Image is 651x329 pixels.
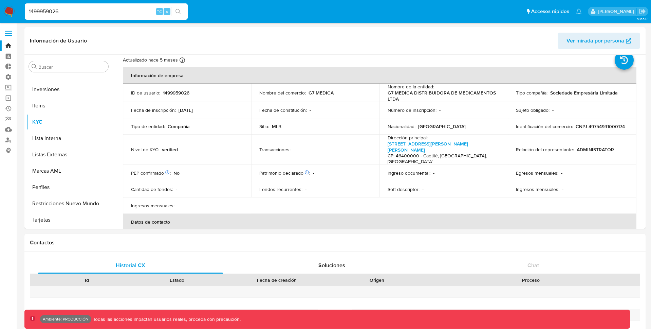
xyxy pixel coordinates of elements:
[309,90,334,96] p: G7 MEDICA
[26,179,111,195] button: Perfiles
[91,316,241,323] p: Todas las acciones impactan usuarios reales, proceda con precaución.
[259,123,269,129] p: Sitio :
[157,8,162,15] span: ⌥
[313,170,314,176] p: -
[598,8,636,15] p: franco.barberis@mercadolibre.com
[177,203,179,209] p: -
[25,7,188,16] input: Buscar usuario o caso...
[388,123,415,129] p: Nacionalidad :
[131,107,176,113] p: Fecha de inscripción :
[516,90,547,96] p: Tipo compañía :
[26,163,111,179] button: Marcas AML
[26,130,111,146] button: Lista Interna
[433,170,434,176] p: -
[310,107,311,113] p: -
[179,107,193,113] p: [DATE]
[427,277,635,283] div: Proceso
[163,90,189,96] p: 1499959026
[388,140,468,153] a: [STREET_ADDRESS][PERSON_NAME][PERSON_NAME]
[388,84,434,90] p: Nombre de la entidad :
[259,90,306,96] p: Nombre del comercio :
[562,186,563,192] p: -
[516,123,573,129] p: Identificación del comercio :
[227,277,327,283] div: Fecha de creación
[577,146,614,153] p: ADMINISTRATOR
[162,146,178,153] p: verified
[30,37,87,44] h1: Información de Usuario
[516,186,559,192] p: Ingresos mensuales :
[337,277,417,283] div: Origen
[131,186,173,192] p: Cantidad de fondos :
[516,107,550,113] p: Sujeto obligado :
[561,170,562,176] p: -
[166,8,168,15] span: s
[32,64,37,69] button: Buscar
[439,107,441,113] p: -
[26,146,111,163] button: Listas Externas
[516,170,558,176] p: Egresos mensuales :
[388,135,428,141] p: Dirección principal :
[26,195,111,212] button: Restricciones Nuevo Mundo
[123,214,636,230] th: Datos de contacto
[566,33,624,49] span: Ver mirada por persona
[305,186,306,192] p: -
[552,107,554,113] p: -
[576,8,582,14] a: Notificaciones
[26,114,111,130] button: KYC
[171,7,185,16] button: search-icon
[131,170,171,176] p: PEP confirmado :
[43,318,89,321] p: Ambiente: PRODUCCIÓN
[137,277,217,283] div: Estado
[259,107,307,113] p: Fecha de constitución :
[388,153,497,165] h4: CP: 46400000 - Caetité, [GEOGRAPHIC_DATA], [GEOGRAPHIC_DATA]
[388,170,430,176] p: Ingreso documental :
[516,146,574,153] p: Relación del representante :
[131,146,159,153] p: Nivel de KYC :
[259,186,302,192] p: Fondos recurrentes :
[30,239,640,246] h1: Contactos
[259,170,310,176] p: Patrimonio declarado :
[131,203,174,209] p: Ingresos mensuales :
[26,81,111,98] button: Inversiones
[422,186,424,192] p: -
[388,107,436,113] p: Número de inscripción :
[558,33,640,49] button: Ver mirada por persona
[576,123,625,129] p: CNPJ 49754931000174
[388,90,497,102] p: G7 MEDICA DISTRIBUIDORA DE MEDICAMENTOS LTDA
[123,57,178,63] p: Actualizado hace 5 meses
[293,146,295,153] p: -
[116,261,145,269] span: Historial CX
[168,123,190,129] p: Compañia
[47,277,127,283] div: Id
[123,67,636,84] th: Información de empresa
[173,170,180,176] p: No
[272,123,281,129] p: MLB
[550,90,618,96] p: Sociedade Empresária Limitada
[26,212,111,228] button: Tarjetas
[527,261,539,269] span: Chat
[26,98,111,114] button: Items
[418,123,466,129] p: [GEOGRAPHIC_DATA]
[131,123,165,129] p: Tipo de entidad :
[388,186,420,192] p: Soft descriptor :
[531,8,569,15] span: Accesos rápidos
[131,90,160,96] p: ID de usuario :
[259,146,291,153] p: Transacciones :
[318,261,345,269] span: Soluciones
[176,186,177,192] p: -
[639,8,646,15] a: Salir
[38,64,106,70] input: Buscar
